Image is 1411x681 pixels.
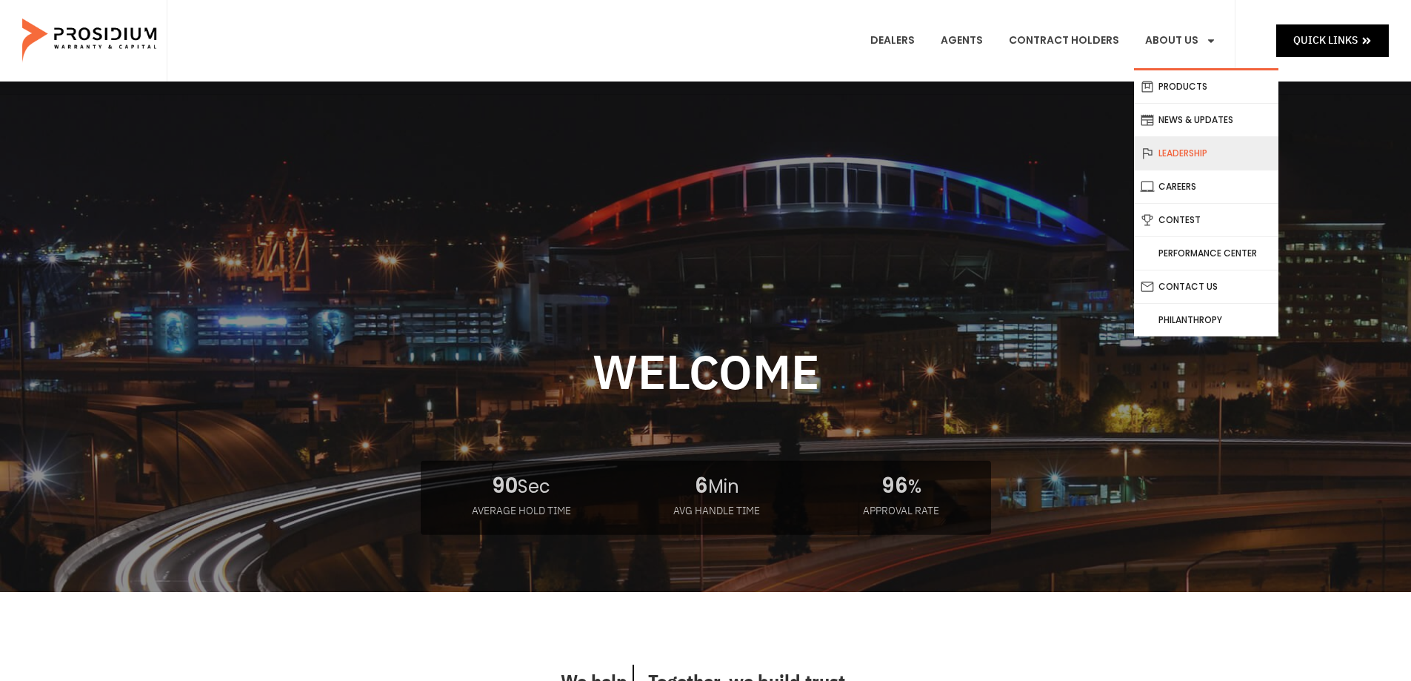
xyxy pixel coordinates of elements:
a: Agents [930,13,994,68]
a: Careers [1134,170,1278,203]
a: Contest [1134,204,1278,236]
a: Products [1134,70,1278,103]
a: Contact Us [1134,270,1278,303]
a: Contract Holders [998,13,1130,68]
a: Philanthropy [1134,304,1278,336]
ul: About Us [1134,68,1278,336]
a: Dealers [859,13,926,68]
nav: Menu [859,13,1227,68]
a: News & Updates [1134,104,1278,136]
a: Quick Links [1276,24,1389,56]
span: Quick Links [1293,31,1358,50]
a: Performance Center [1134,237,1278,270]
a: Leadership [1134,137,1278,170]
a: About Us [1134,13,1227,68]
